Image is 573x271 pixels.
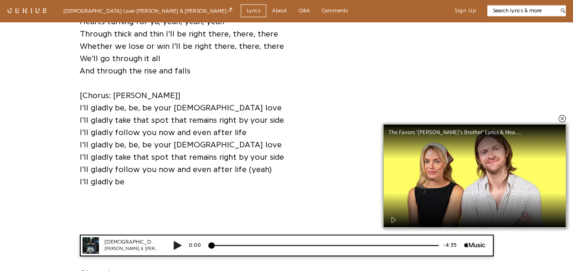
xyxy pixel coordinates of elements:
a: Comments [316,5,354,17]
input: Search lyrics & more [487,7,555,15]
a: About [266,5,293,17]
a: Q&A [293,5,316,17]
div: -4:35 [366,7,392,15]
div: The Favors '[PERSON_NAME]'s Brother' Lyrics & Meaning | Genius Verified [388,129,530,135]
div: [DEMOGRAPHIC_DATA] Love - [PERSON_NAME] & [PERSON_NAME] [63,6,232,15]
iframe: Advertisement [121,210,453,251]
a: Lyrics [241,5,266,17]
button: Sign Up [454,7,476,15]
